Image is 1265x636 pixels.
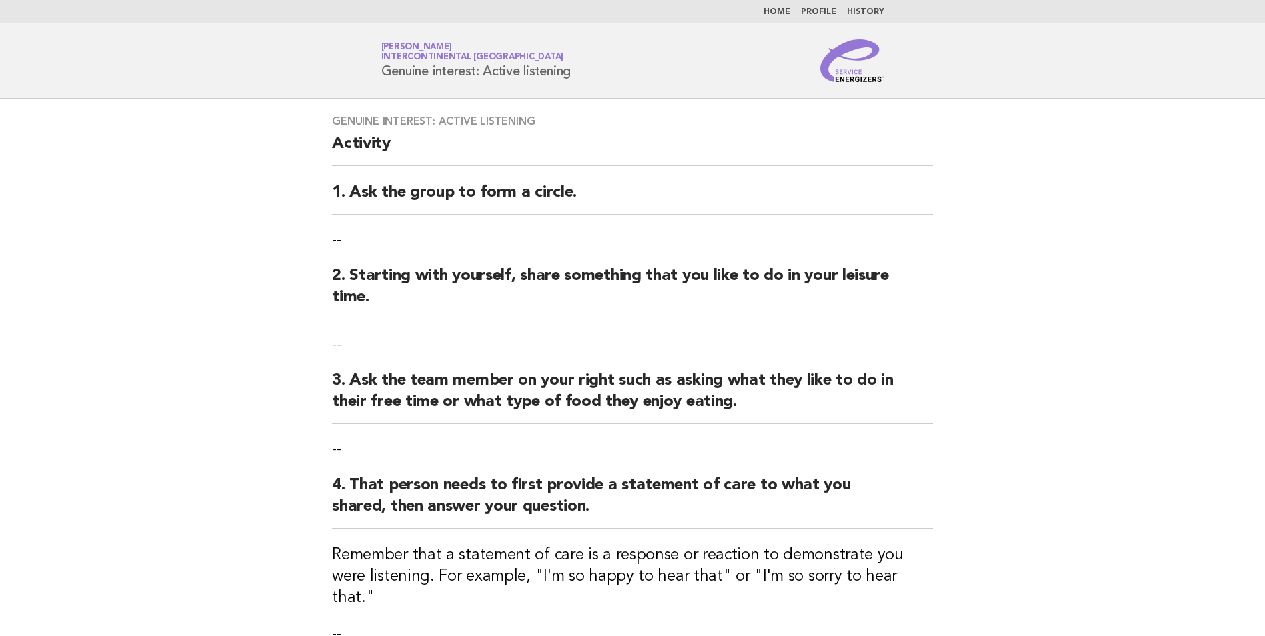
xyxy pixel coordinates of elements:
[332,265,933,319] h2: 2. Starting with yourself, share something that you like to do in your leisure time.
[332,440,933,459] p: --
[332,370,933,424] h2: 3. Ask the team member on your right such as asking what they like to do in their free time or wh...
[381,43,564,61] a: [PERSON_NAME]InterContinental [GEOGRAPHIC_DATA]
[332,115,933,128] h3: Genuine interest: Active listening
[847,8,884,16] a: History
[332,335,933,354] p: --
[332,182,933,215] h2: 1. Ask the group to form a circle.
[332,231,933,249] p: --
[332,545,933,609] h3: Remember that a statement of care is a response or reaction to demonstrate you were listening. Fo...
[801,8,836,16] a: Profile
[332,475,933,529] h2: 4. That person needs to first provide a statement of care to what you shared, then answer your qu...
[764,8,790,16] a: Home
[332,133,933,166] h2: Activity
[381,53,564,62] span: InterContinental [GEOGRAPHIC_DATA]
[820,39,884,82] img: Service Energizers
[381,43,571,78] h1: Genuine interest: Active listening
